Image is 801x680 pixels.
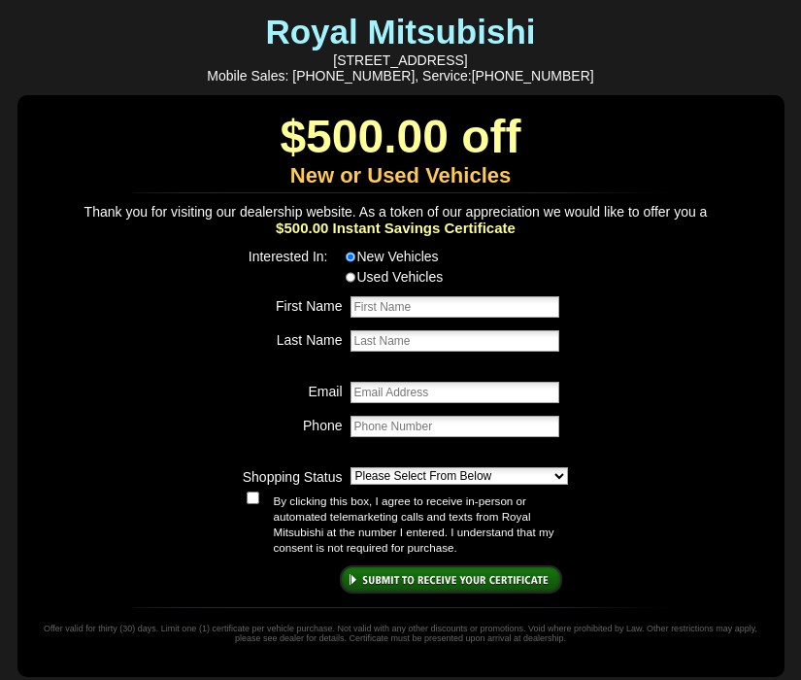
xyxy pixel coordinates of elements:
h2: Royal Mitsubishi [13,13,789,51]
span: $500.00 Instant Savings Certificate [17,220,775,236]
h1: $500.00 off [17,110,784,163]
input: Used Vehicles [346,271,355,284]
img: Separator [133,192,669,193]
span: [PHONE_NUMBER] [472,68,594,84]
label: Used Vehicles [344,265,489,286]
label: Email [231,380,343,399]
label: Last Name [231,328,343,348]
input: Submit [340,565,562,594]
div: Offer valid for thirty (30) days. Limit one (1) certificate per vehicle purchase. Not valid with ... [36,619,765,663]
small: By clicking this box, I agree to receive in-person or automated telemarketing calls and texts fro... [274,494,554,554]
h3: New or Used Vehicles [17,163,784,188]
h4: , Service: [13,68,789,84]
label: Shopping Status [231,465,343,485]
input: New Vehicles [346,251,355,263]
label: New Vehicles [344,245,489,265]
span: Thank you for visiting our dealership website. As a token of our appreciation we would like to of... [17,204,775,220]
label: First Name [231,294,343,314]
span: [PHONE_NUMBER] [292,68,415,84]
span: Mobile Sales: [207,68,288,84]
h4: [STREET_ADDRESS] [13,52,789,68]
label: Interested In: [231,245,338,284]
label: Phone [231,414,343,433]
input: Email Address [350,382,559,403]
input: First Name [350,296,559,318]
img: Separator [133,607,669,608]
input: Phone Number [350,416,559,437]
input: Last Name [350,330,559,352]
